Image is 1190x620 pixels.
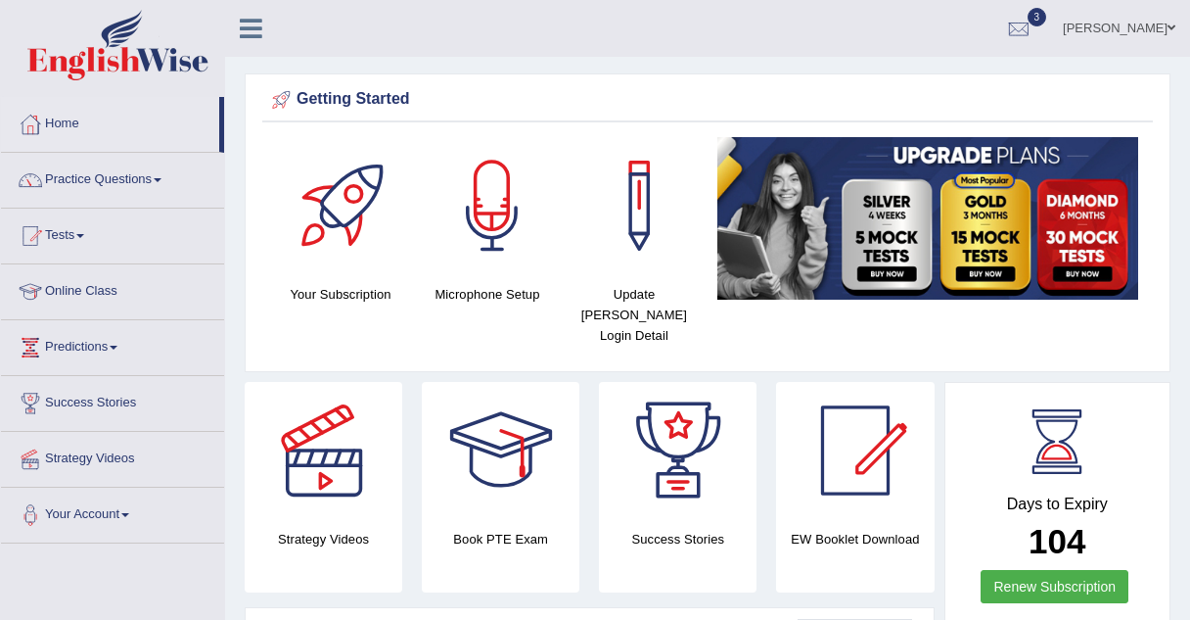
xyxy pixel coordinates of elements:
h4: EW Booklet Download [776,529,934,549]
h4: Update [PERSON_NAME] Login Detail [571,284,698,346]
a: Home [1,97,219,146]
a: Success Stories [1,376,224,425]
a: Predictions [1,320,224,369]
a: Strategy Videos [1,432,224,481]
a: Practice Questions [1,153,224,202]
div: Getting Started [267,85,1148,115]
a: Your Account [1,488,224,537]
h4: Strategy Videos [245,529,402,549]
span: 3 [1028,8,1047,26]
a: Renew Subscription [981,570,1128,603]
a: Tests [1,209,224,258]
h4: Success Stories [599,529,756,549]
h4: Microphone Setup [424,284,551,305]
a: Online Class [1,264,224,313]
b: 104 [1029,522,1085,560]
img: small5.jpg [717,137,1138,300]
h4: Days to Expiry [967,496,1149,513]
h4: Book PTE Exam [422,529,579,549]
h4: Your Subscription [277,284,404,305]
